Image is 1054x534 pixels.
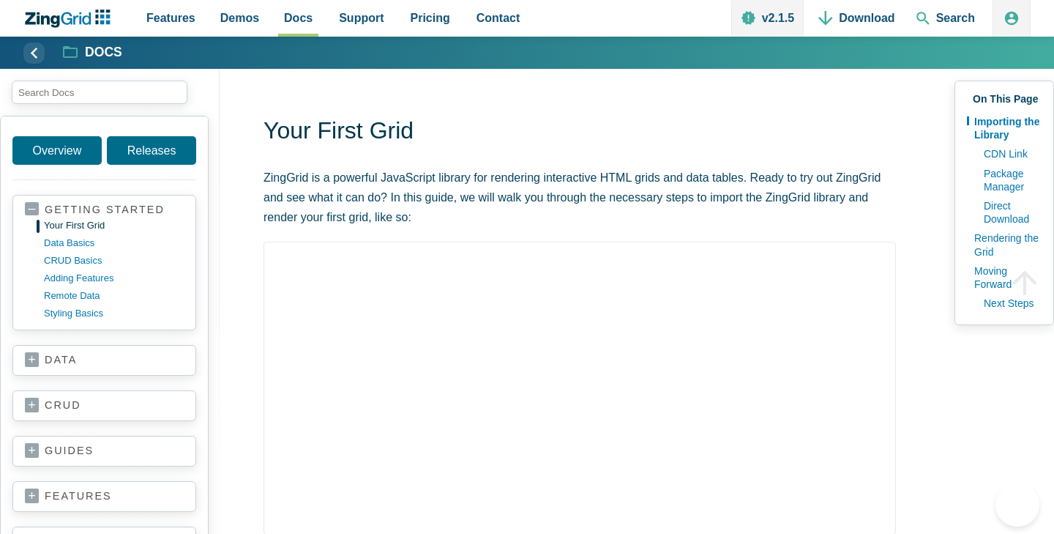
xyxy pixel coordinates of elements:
a: adding features [44,270,184,287]
h1: Your First Grid [263,116,896,149]
a: crud [25,398,184,413]
a: ZingChart Logo. Click to return to the homepage [23,10,118,28]
p: ZingGrid is a powerful JavaScript library for rendering interactive HTML grids and data tables. R... [263,168,896,228]
iframe: Toggle Customer Support [995,483,1039,527]
a: Package Manager [976,164,1042,196]
strong: Docs [85,46,122,59]
a: features [25,489,184,504]
a: CRUD basics [44,252,184,270]
a: data basics [44,234,184,252]
a: Docs [64,44,122,62]
a: Direct Download [976,196,1042,229]
a: Next Steps [976,294,1042,313]
span: Pricing [411,8,450,28]
a: styling basics [44,305,184,322]
a: Importing the Library [967,112,1042,144]
a: getting started [25,203,184,217]
a: Releases [107,136,196,165]
input: search input [12,81,187,104]
a: guides [25,444,184,459]
span: Features [146,8,195,28]
a: CDN Link [976,144,1042,163]
a: Overview [12,136,102,165]
a: Moving Forward [967,262,1042,294]
span: Demos [220,8,259,28]
span: Contact [476,8,520,28]
a: Rendering the Grid [967,229,1042,261]
span: Docs [284,8,313,28]
span: Support [339,8,384,28]
a: your first grid [44,217,184,234]
a: remote data [44,287,184,305]
a: data [25,353,184,368]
